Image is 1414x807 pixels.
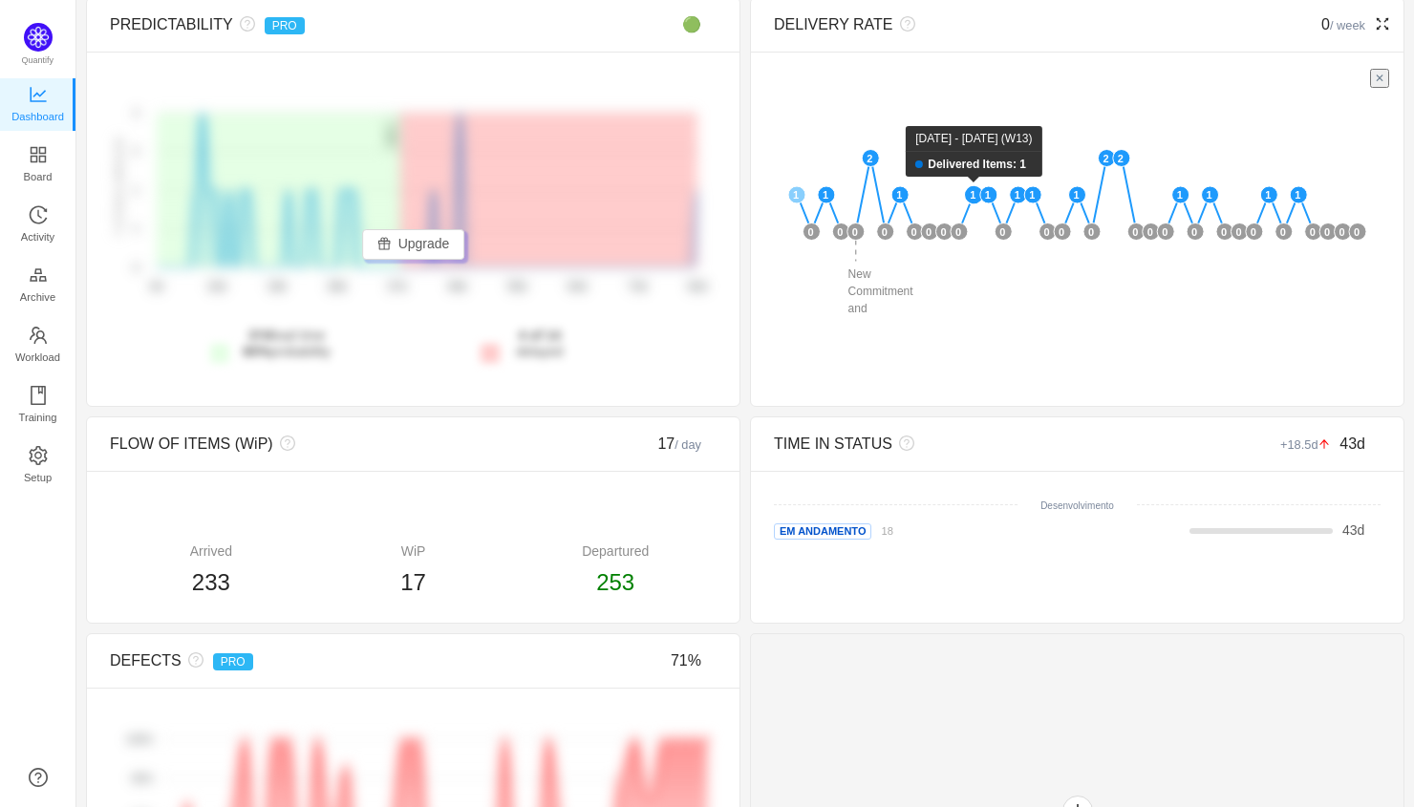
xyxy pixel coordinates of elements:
[29,326,48,345] i: icon: team
[881,525,892,537] small: 18
[24,458,52,497] span: Setup
[1365,16,1390,32] i: icon: fullscreen
[29,145,48,164] i: icon: appstore
[871,522,892,538] a: 18
[24,158,53,196] span: Board
[134,146,139,158] tspan: 2
[565,433,717,456] div: 17
[29,266,48,305] a: Archive
[18,398,56,436] span: Training
[273,435,295,451] i: icon: question-circle
[507,281,526,294] tspan: 55d
[29,768,48,787] a: icon: question-circle
[1342,522,1364,538] span: d
[29,146,48,184] a: Board
[312,542,515,562] div: WiP
[132,773,153,784] tspan: 80%
[11,97,64,136] span: Dashboard
[596,569,634,595] span: 253
[682,16,701,32] span: 🟢
[628,281,647,294] tspan: 73d
[233,16,255,32] i: icon: question-circle
[516,328,563,359] span: delayed
[243,328,331,359] span: lead time
[134,262,139,273] tspan: 0
[24,23,53,52] img: Quantify
[110,649,565,672] div: DEFECTS
[1040,500,1114,511] small: Desenvolvimento
[134,184,139,196] tspan: 1
[774,523,871,540] span: Em andamento
[1342,522,1358,538] span: 43
[248,328,271,343] strong: 37d
[387,281,406,294] tspan: 37d
[126,733,153,745] tspan: 100%
[134,223,139,235] tspan: 1
[568,281,587,294] tspan: 64d
[893,16,915,32] i: icon: question-circle
[192,569,230,595] span: 233
[110,542,312,562] div: Arrived
[1321,16,1365,32] span: 0
[213,653,253,670] span: PRO
[20,278,55,316] span: Archive
[29,206,48,244] a: Activity
[113,138,124,236] text: # of items delivered
[29,447,48,485] a: Setup
[22,55,54,65] span: Quantify
[327,281,346,294] tspan: 28d
[447,281,466,294] tspan: 46d
[688,281,707,294] tspan: 82d
[29,446,48,465] i: icon: setting
[110,13,565,36] div: PREDICTABILITY
[29,265,48,285] i: icon: gold
[29,85,48,104] i: icon: line-chart
[892,435,914,451] i: icon: question-circle
[29,327,48,365] a: Workload
[134,107,139,118] tspan: 2
[29,387,48,425] a: Training
[671,652,701,669] span: 71%
[400,569,426,595] span: 17
[1339,435,1365,452] span: 43d
[1370,66,1389,85] div: Reset selection
[1330,18,1365,32] small: / week
[110,433,565,456] div: FLOW OF ITEMS (WiP)
[774,433,1229,456] div: TIME IN STATUS
[243,344,331,359] span: probability
[1280,437,1339,452] small: +18.5d
[29,86,48,124] a: Dashboard
[675,437,701,452] small: / day
[243,344,269,359] strong: 80%
[207,281,226,294] tspan: 10d
[29,386,48,405] i: icon: book
[267,281,286,294] tspan: 19d
[29,205,48,224] i: icon: history
[1318,438,1331,451] i: icon: arrow-up
[15,338,60,376] span: Workload
[150,281,162,294] tspan: 0d
[519,328,561,343] strong: 4 of 14
[514,542,717,562] div: Departured
[21,218,54,256] span: Activity
[774,13,1229,36] div: DELIVERY RATE
[1370,69,1389,88] button: ✕
[182,652,204,668] i: icon: question-circle
[265,17,305,34] span: PRO
[845,262,868,355] div: New Commitment and Delivery Points
[362,229,465,260] button: icon: giftUpgrade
